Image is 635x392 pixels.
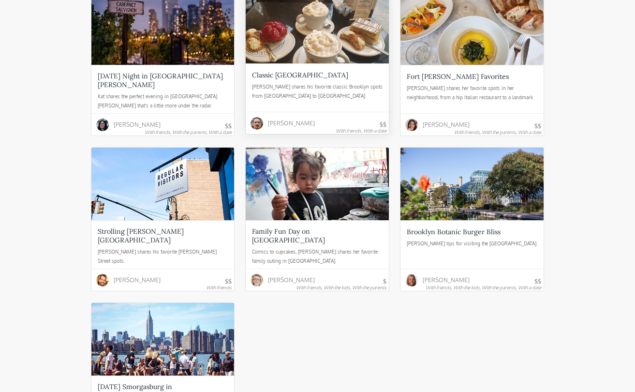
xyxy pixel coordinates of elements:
a: Brooklyn Botanic Burger Bliss[PERSON_NAME] tips for visiting the [GEOGRAPHIC_DATA].[PERSON_NAME]$... [400,148,544,291]
div: [DATE] Night in [GEOGRAPHIC_DATA][PERSON_NAME] [98,72,228,89]
div: Strolling [PERSON_NAME][GEOGRAPHIC_DATA] [98,227,228,244]
div: [PERSON_NAME] tips for visiting the [GEOGRAPHIC_DATA]. [407,239,537,258]
div: [PERSON_NAME] shares his favorite [PERSON_NAME] Street spots. [98,247,228,267]
div: Kat shares the perfect evening in [GEOGRAPHIC_DATA][PERSON_NAME] that's a little more under the r... [98,92,228,111]
div: With friends [206,285,232,290]
div: [PERSON_NAME] [114,116,161,133]
div: Brooklyn Botanic Burger Bliss [407,227,501,236]
div: With friends, With the parents, With a date [454,129,541,135]
div: [PERSON_NAME] [114,271,161,288]
div: $$ [534,123,541,129]
div: With friends, With the parents, With a date [145,129,232,135]
div: [PERSON_NAME] [423,116,470,133]
a: Family Fun Day on [GEOGRAPHIC_DATA]Comics to cupcakes, [PERSON_NAME] shares her favorite family o... [246,148,389,291]
div: With friends, With the kids, With the parents [296,285,386,290]
div: [PERSON_NAME] [423,271,470,288]
div: Family Fun Day on [GEOGRAPHIC_DATA] [252,227,383,244]
a: Strolling [PERSON_NAME][GEOGRAPHIC_DATA][PERSON_NAME] shares his favorite [PERSON_NAME] Street sp... [91,148,235,291]
div: With friends, With a date [336,128,386,134]
div: Comics to cupcakes, [PERSON_NAME] shares her favorite family outing in [GEOGRAPHIC_DATA]. [252,247,383,267]
div: Fort [PERSON_NAME] Favorites [407,72,509,81]
div: [PERSON_NAME] [268,271,315,288]
div: Classic [GEOGRAPHIC_DATA] [252,71,348,79]
div: $$ [380,122,386,128]
div: $$ [225,279,232,285]
div: With friends, With the kids, With the parents, With a date [426,285,541,290]
div: $ [383,279,386,285]
div: [PERSON_NAME] shares his favorite classic Brooklyn spots from [GEOGRAPHIC_DATA] to [GEOGRAPHIC_DATA] [252,82,383,102]
div: $$ [534,279,541,285]
div: [PERSON_NAME] shares her favorite spots in her neighborhood, from a hip Italian restaurant to a l... [407,84,537,103]
div: [PERSON_NAME] [268,115,315,132]
div: $$ [225,123,232,129]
